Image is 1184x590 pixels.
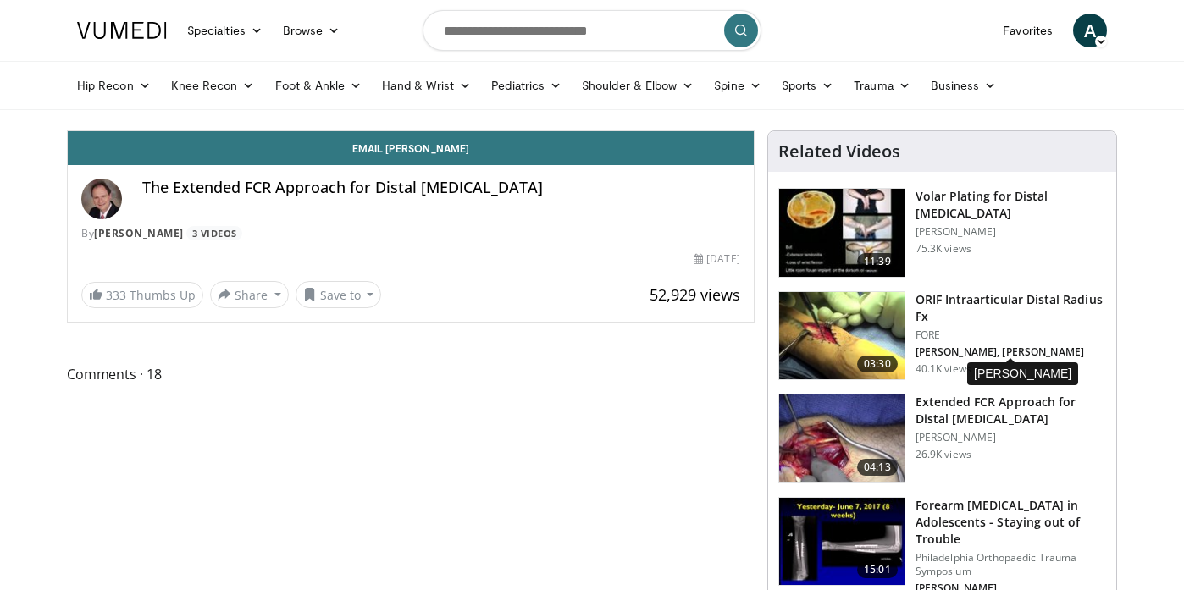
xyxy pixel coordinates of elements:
a: 11:39 Volar Plating for Distal [MEDICAL_DATA] [PERSON_NAME] 75.3K views [778,188,1106,278]
h4: The Extended FCR Approach for Distal [MEDICAL_DATA] [142,179,740,197]
a: Specialties [177,14,273,47]
p: [PERSON_NAME] [916,431,1106,444]
h3: ORIF Intraarticular Distal Radius Fx [916,291,1106,325]
a: 3 Videos [186,226,242,240]
img: Vumedi-_volar_plating_100006814_3.jpg.150x105_q85_crop-smart_upscale.jpg [779,189,905,277]
span: 04:13 [857,459,898,476]
img: 212608_0000_1.png.150x105_q85_crop-smart_upscale.jpg [779,292,905,380]
a: Hand & Wrist [372,69,481,102]
a: 333 Thumbs Up [81,282,203,308]
a: Sports [772,69,844,102]
h3: Volar Plating for Distal [MEDICAL_DATA] [916,188,1106,222]
button: Save to [296,281,382,308]
span: 52,929 views [650,284,740,305]
p: 26.9K views [916,448,971,461]
span: Comments 18 [67,363,755,385]
img: 25619031-145e-4c60-a054-82f5ddb5a1ab.150x105_q85_crop-smart_upscale.jpg [779,498,905,586]
a: Browse [273,14,351,47]
a: Shoulder & Elbow [572,69,704,102]
h4: Related Videos [778,141,900,162]
img: VuMedi Logo [77,22,167,39]
a: 04:13 Extended FCR Approach for Distal [MEDICAL_DATA] [PERSON_NAME] 26.9K views [778,394,1106,483]
a: 03:30 ORIF Intraarticular Distal Radius Fx FORE [PERSON_NAME], [PERSON_NAME] 40.1K views [778,291,1106,381]
p: 75.3K views [916,242,971,256]
a: Hip Recon [67,69,161,102]
img: _514ecLNcU81jt9H5hMDoxOjA4MTtFn1_1.150x105_q85_crop-smart_upscale.jpg [779,394,905,482]
a: Favorites [993,14,1063,47]
a: Spine [704,69,771,102]
p: Philadelphia Orthopaedic Trauma Symposium [916,551,1106,578]
img: Avatar [81,179,122,219]
h3: Forearm [MEDICAL_DATA] in Adolescents - Staying out of Trouble [916,497,1106,548]
a: Pediatrics [481,69,572,102]
div: By [81,226,740,241]
span: 15:01 [857,561,898,578]
a: [PERSON_NAME] [94,226,184,240]
div: [DATE] [694,251,739,267]
a: Trauma [844,69,921,102]
button: Share [210,281,289,308]
a: Email [PERSON_NAME] [68,131,754,165]
p: 40.1K views [916,362,971,376]
div: [PERSON_NAME] [967,362,1078,385]
span: 333 [106,287,126,303]
p: FORE [916,328,1106,342]
h3: Extended FCR Approach for Distal [MEDICAL_DATA] [916,394,1106,427]
input: Search topics, interventions [423,10,761,51]
span: 11:39 [857,253,898,270]
a: Foot & Ankle [265,69,373,102]
a: A [1073,14,1107,47]
span: 03:30 [857,356,898,372]
a: Knee Recon [161,69,265,102]
a: Business [921,69,1007,102]
p: [PERSON_NAME], [PERSON_NAME] [916,345,1106,359]
p: [PERSON_NAME] [916,225,1106,239]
